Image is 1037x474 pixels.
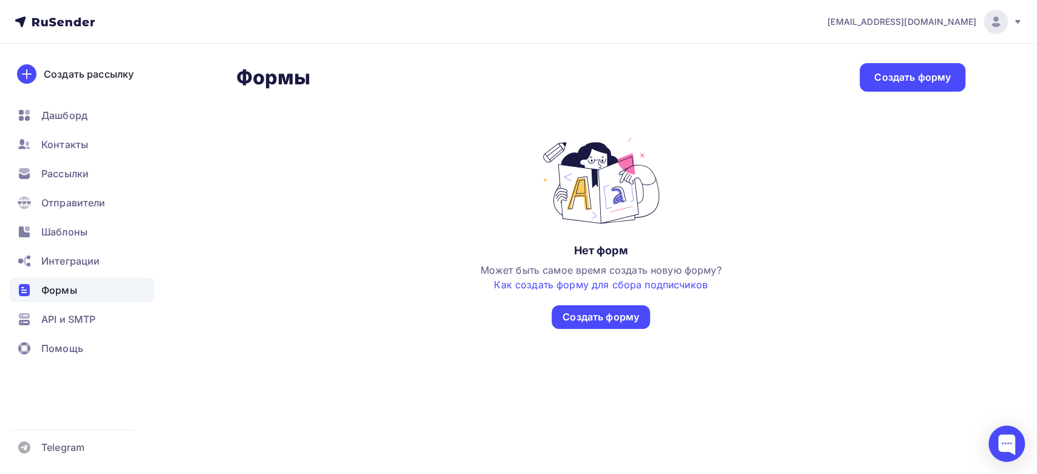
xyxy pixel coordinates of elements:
span: Формы [41,283,77,297]
span: Контакты [41,137,88,152]
a: Дашборд [10,103,154,127]
span: API и SMTP [41,312,95,327]
h2: Формы [236,66,310,90]
span: Рассылки [41,166,89,181]
span: Помощь [41,341,83,356]
div: Создать рассылку [44,67,134,81]
span: Отправители [41,195,106,210]
a: Рассылки [10,161,154,186]
a: Формы [10,278,154,302]
span: Интеграции [41,254,100,268]
span: Может быть самое время создать новую форму? [480,264,721,291]
div: Нет форм [573,243,628,258]
a: Отправители [10,191,154,215]
span: [EMAIL_ADDRESS][DOMAIN_NAME] [827,16,976,28]
a: Как создать форму для сбора подписчиков [494,279,707,291]
span: Шаблоны [41,225,87,239]
a: Шаблоны [10,220,154,244]
a: Контакты [10,132,154,157]
span: Дашборд [41,108,87,123]
a: [EMAIL_ADDRESS][DOMAIN_NAME] [827,10,1022,34]
div: Создать форму [563,310,639,324]
div: Создать форму [874,70,951,84]
span: Telegram [41,440,84,455]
